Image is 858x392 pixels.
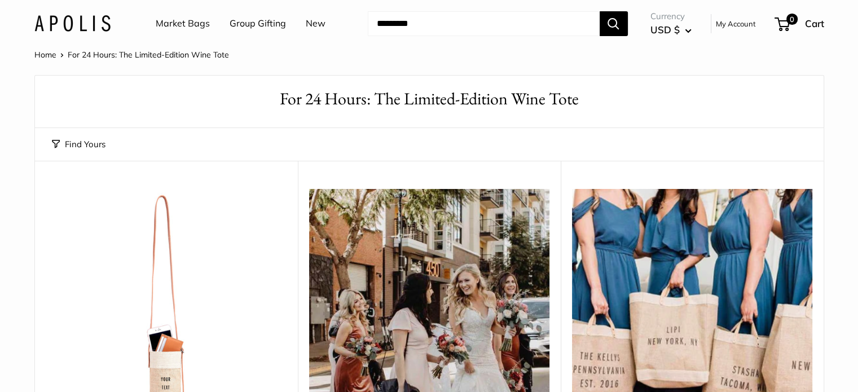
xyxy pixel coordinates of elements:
a: 0 Cart [776,15,824,33]
button: USD $ [650,21,692,39]
h1: For 24 Hours: The Limited-Edition Wine Tote [52,87,807,111]
span: For 24 Hours: The Limited-Edition Wine Tote [68,50,229,60]
a: My Account [716,17,756,30]
input: Search... [368,11,600,36]
button: Search [600,11,628,36]
nav: Breadcrumb [34,47,229,62]
a: New [306,15,325,32]
span: Cart [805,17,824,29]
a: Group Gifting [230,15,286,32]
span: Currency [650,8,692,24]
a: Home [34,50,56,60]
span: 0 [786,14,797,25]
span: USD $ [650,24,680,36]
a: Market Bags [156,15,210,32]
button: Find Yours [52,136,105,152]
img: Apolis [34,15,111,32]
